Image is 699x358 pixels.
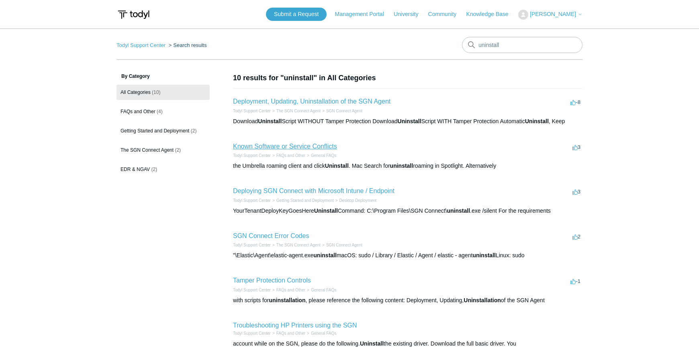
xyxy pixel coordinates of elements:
[233,322,357,329] a: Troubleshooting HP Printers using the SGN
[233,232,309,239] a: SGN Connect Error Codes
[233,153,271,159] li: Todyl Support Center
[121,167,150,172] span: EDR & NGAV
[175,147,181,153] span: (2)
[335,10,392,18] a: Management Portal
[570,278,580,284] span: -1
[271,242,321,248] li: The SGN Connect Agent
[276,288,305,292] a: FAQs and Other
[314,207,338,214] em: Uninstall
[570,99,580,105] span: -8
[271,330,305,336] li: FAQs and Other
[167,42,207,48] li: Search results
[157,109,163,114] span: (4)
[276,198,334,203] a: Getting Started and Deployment
[117,7,151,22] img: Todyl Support Center Help Center home page
[233,108,271,114] li: Todyl Support Center
[266,8,327,21] a: Submit a Request
[325,163,349,169] em: Uninstall
[233,207,582,215] div: YourTenantDeployKeyGoesHere Command: C:\Program Files\SGN Connect\ .exe /silent For the requirements
[233,340,582,348] div: account while on the SGN, please do the following. the existing driver. Download the full basic d...
[572,144,580,150] span: 3
[117,142,210,158] a: The SGN Connect Agent (2)
[311,288,336,292] a: General FAQs
[233,331,271,336] a: Todyl Support Center
[233,109,271,113] a: Todyl Support Center
[305,330,336,336] li: General FAQs
[233,251,582,260] div: "\Elastic\Agent\elastic-agent.exe macOS: sudo / Library / Elastic / Agent / elastic - agent Linux...
[394,10,426,18] a: University
[530,11,576,17] span: [PERSON_NAME]
[276,153,305,158] a: FAQs and Other
[360,340,384,347] em: Uninstall
[525,118,549,124] em: Uninstall
[191,128,197,134] span: (2)
[466,10,517,18] a: Knowledge Base
[233,288,271,292] a: Todyl Support Center
[447,207,470,214] em: uninstall
[305,287,336,293] li: General FAQs
[233,117,582,126] div: Download Script WITHOUT Tamper Protection Download Script WITH Tamper Protection Automatic , Keep
[305,153,336,159] li: General FAQs
[271,287,305,293] li: FAQs and Other
[233,187,394,194] a: Deploying SGN Connect with Microsoft Intune / Endpoint
[271,197,334,203] li: Getting Started and Deployment
[117,73,210,80] h3: By Category
[121,147,174,153] span: The SGN Connect Agent
[117,123,210,138] a: Getting Started and Deployment (2)
[233,153,271,158] a: Todyl Support Center
[326,243,362,247] a: SGN Connect Agent
[233,98,390,105] a: Deployment, Updating, Uninstallation of the SGN Agent
[326,109,362,113] a: SGN Connect Agent
[233,243,271,247] a: Todyl Support Center
[269,297,305,303] em: uninstallation
[428,10,465,18] a: Community
[233,198,271,203] a: Todyl Support Center
[121,109,155,114] span: FAQs and Other
[152,89,160,95] span: (10)
[121,128,189,134] span: Getting Started and Deployment
[276,243,321,247] a: The SGN Connect Agent
[321,242,362,248] li: SGN Connect Agent
[276,331,305,336] a: FAQs and Other
[518,10,582,20] button: [PERSON_NAME]
[233,277,311,284] a: Tamper Protection Controls
[321,108,362,114] li: SGN Connect Agent
[311,153,336,158] a: General FAQs
[472,252,496,258] em: uninstall
[121,89,151,95] span: All Categories
[313,252,337,258] em: uninstall
[233,143,337,150] a: Known Software or Service Conflicts
[271,108,321,114] li: The SGN Connect Agent
[117,162,210,177] a: EDR & NGAV (2)
[117,104,210,119] a: FAQs and Other (4)
[233,73,582,83] h1: 10 results for "uninstall" in All Categories
[271,153,305,159] li: FAQs and Other
[572,189,580,195] span: 3
[276,109,321,113] a: The SGN Connect Agent
[334,197,377,203] li: Desktop Deployment
[233,162,582,170] div: the Umbrella roaming client and click . Mac Search for roaming in Spotlight. Alternatively
[233,330,271,336] li: Todyl Support Center
[117,85,210,100] a: All Categories (10)
[233,197,271,203] li: Todyl Support Center
[462,37,582,53] input: Search
[258,118,282,124] em: Uninstall
[464,297,501,303] em: Uninstallation
[572,234,580,240] span: 2
[117,42,166,48] a: Todyl Support Center
[233,287,271,293] li: Todyl Support Center
[398,118,421,124] em: Uninstall
[390,163,413,169] em: uninstall
[117,42,167,48] li: Todyl Support Center
[339,198,377,203] a: Desktop Deployment
[233,242,271,248] li: Todyl Support Center
[151,167,157,172] span: (2)
[311,331,336,336] a: General FAQs
[233,296,582,305] div: with scripts for , please reference the following content: Deployment, Updating, of the SGN Agent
